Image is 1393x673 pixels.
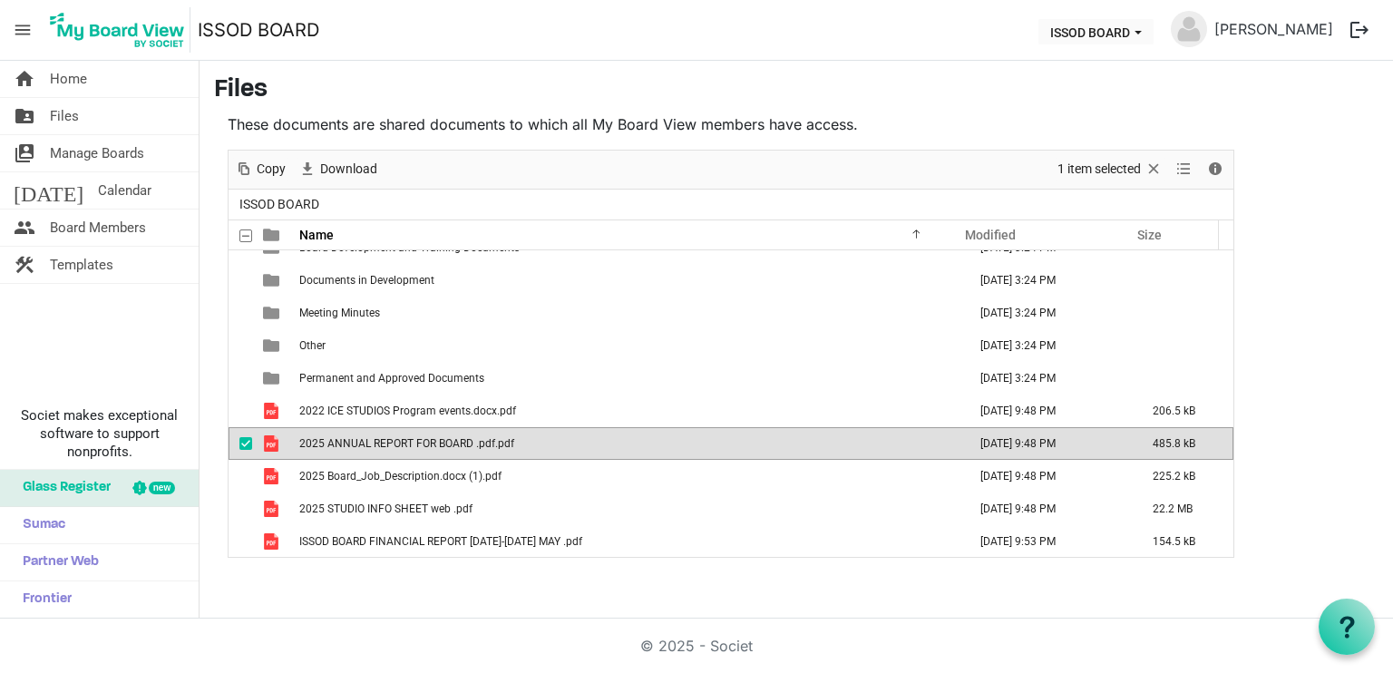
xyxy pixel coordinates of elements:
[1056,158,1143,180] span: 1 item selected
[294,395,961,427] td: 2022 ICE STUDIOS Program events.docx.pdf is template cell column header Name
[294,264,961,297] td: Documents in Development is template cell column header Name
[961,329,1134,362] td: August 21, 2025 3:24 PM column header Modified
[1134,427,1233,460] td: 485.8 kB is template cell column header Size
[14,581,72,618] span: Frontier
[198,12,319,48] a: ISSOD BOARD
[294,493,961,525] td: 2025 STUDIO INFO SHEET web .pdf is template cell column header Name
[14,210,35,246] span: people
[961,525,1134,558] td: August 21, 2025 9:53 PM column header Modified
[1038,19,1154,44] button: ISSOD BOARD dropdownbutton
[252,264,294,297] td: is template cell column header type
[961,493,1134,525] td: August 21, 2025 9:48 PM column header Modified
[1137,228,1162,242] span: Size
[299,307,380,319] span: Meeting Minutes
[252,427,294,460] td: is template cell column header type
[1203,158,1228,180] button: Details
[252,395,294,427] td: is template cell column header type
[961,427,1134,460] td: August 21, 2025 9:48 PM column header Modified
[50,135,144,171] span: Manage Boards
[229,427,252,460] td: checkbox
[640,637,753,655] a: © 2025 - Societ
[14,172,83,209] span: [DATE]
[229,297,252,329] td: checkbox
[1207,11,1340,47] a: [PERSON_NAME]
[1340,11,1378,49] button: logout
[255,158,287,180] span: Copy
[44,7,198,53] a: My Board View Logo
[961,395,1134,427] td: August 21, 2025 9:48 PM column header Modified
[50,98,79,134] span: Files
[229,264,252,297] td: checkbox
[149,482,175,494] div: new
[1134,362,1233,395] td: is template cell column header Size
[1134,525,1233,558] td: 154.5 kB is template cell column header Size
[1134,493,1233,525] td: 22.2 MB is template cell column header Size
[14,470,111,506] span: Glass Register
[14,61,35,97] span: home
[318,158,379,180] span: Download
[252,460,294,493] td: is template cell column header type
[965,228,1016,242] span: Modified
[1134,264,1233,297] td: is template cell column header Size
[14,544,99,580] span: Partner Web
[229,329,252,362] td: checkbox
[8,406,190,461] span: Societ makes exceptional software to support nonprofits.
[14,247,35,283] span: construction
[14,507,65,543] span: Sumac
[44,7,190,53] img: My Board View Logo
[14,98,35,134] span: folder_shared
[1134,329,1233,362] td: is template cell column header Size
[961,264,1134,297] td: August 21, 2025 3:24 PM column header Modified
[98,172,151,209] span: Calendar
[229,525,252,558] td: checkbox
[294,362,961,395] td: Permanent and Approved Documents is template cell column header Name
[229,395,252,427] td: checkbox
[214,75,1378,106] h3: Files
[1173,158,1194,180] button: View dropdownbutton
[50,61,87,97] span: Home
[299,502,472,515] span: 2025 STUDIO INFO SHEET web .pdf
[1051,151,1169,189] div: Clear selection
[1055,158,1166,180] button: Selection
[961,297,1134,329] td: August 21, 2025 3:24 PM column header Modified
[961,362,1134,395] td: August 21, 2025 3:24 PM column header Modified
[292,151,384,189] div: Download
[252,525,294,558] td: is template cell column header type
[1171,11,1207,47] img: no-profile-picture.svg
[1134,460,1233,493] td: 225.2 kB is template cell column header Size
[299,228,334,242] span: Name
[50,247,113,283] span: Templates
[296,158,381,180] button: Download
[299,405,516,417] span: 2022 ICE STUDIOS Program events.docx.pdf
[294,329,961,362] td: Other is template cell column header Name
[299,241,520,254] span: Board Development and Training Documents
[229,151,292,189] div: Copy
[961,460,1134,493] td: August 21, 2025 9:48 PM column header Modified
[1169,151,1200,189] div: View
[299,274,434,287] span: Documents in Development
[299,470,502,483] span: 2025 Board_Job_Description.docx (1).pdf
[252,329,294,362] td: is template cell column header type
[299,339,326,352] span: Other
[50,210,146,246] span: Board Members
[229,493,252,525] td: checkbox
[299,535,582,548] span: ISSOD BOARD FINANCIAL REPORT [DATE]-[DATE] MAY .pdf
[1134,297,1233,329] td: is template cell column header Size
[294,460,961,493] td: 2025 Board_Job_Description.docx (1).pdf is template cell column header Name
[294,297,961,329] td: Meeting Minutes is template cell column header Name
[299,372,484,385] span: Permanent and Approved Documents
[299,437,514,450] span: 2025 ANNUAL REPORT FOR BOARD .pdf.pdf
[1200,151,1231,189] div: Details
[14,135,35,171] span: switch_account
[1134,395,1233,427] td: 206.5 kB is template cell column header Size
[232,158,289,180] button: Copy
[229,460,252,493] td: checkbox
[252,493,294,525] td: is template cell column header type
[252,362,294,395] td: is template cell column header type
[236,193,323,216] span: ISSOD BOARD
[229,362,252,395] td: checkbox
[294,427,961,460] td: 2025 ANNUAL REPORT FOR BOARD .pdf.pdf is template cell column header Name
[252,297,294,329] td: is template cell column header type
[294,525,961,558] td: ISSOD BOARD FINANCIAL REPORT 2024-2025 MAY .pdf is template cell column header Name
[5,13,40,47] span: menu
